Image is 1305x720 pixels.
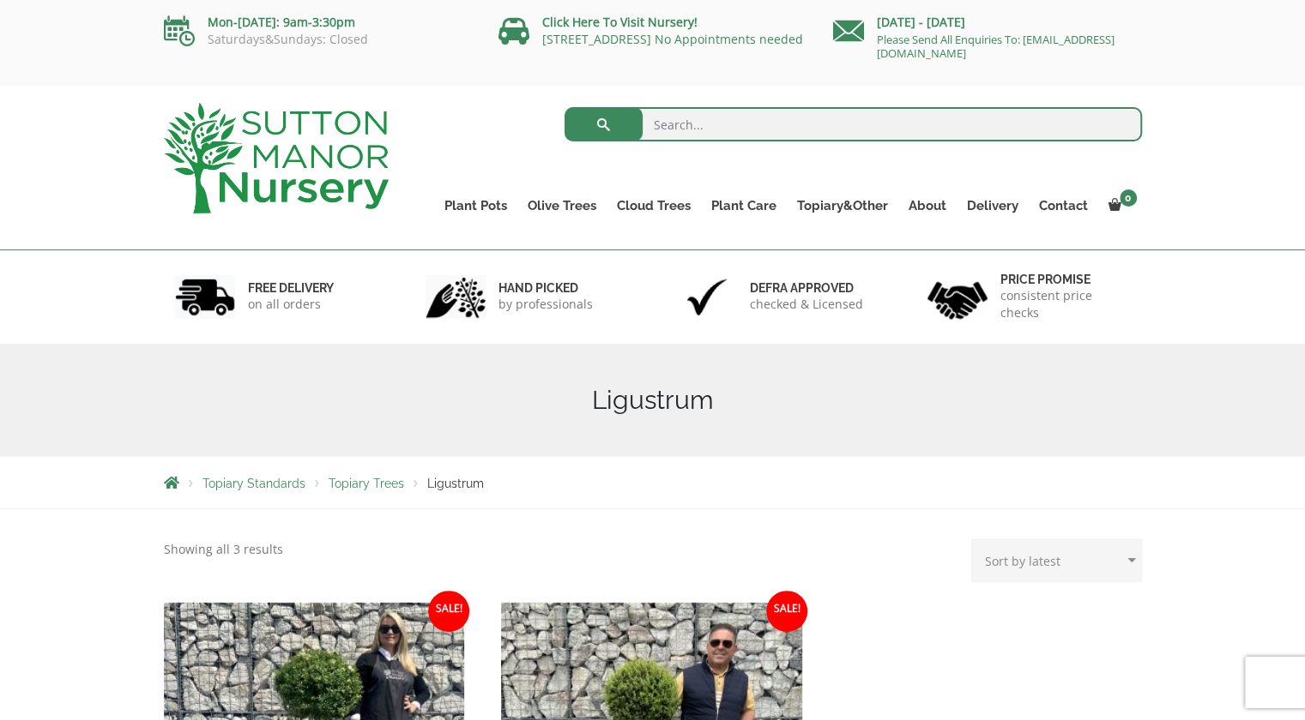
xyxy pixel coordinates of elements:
[175,275,235,319] img: 1.jpg
[1098,194,1142,218] a: 0
[542,14,698,30] a: Click Here To Visit Nursery!
[607,194,701,218] a: Cloud Trees
[542,31,803,47] a: [STREET_ADDRESS] No Appointments needed
[927,271,988,323] img: 4.jpg
[833,12,1142,33] p: [DATE] - [DATE]
[565,107,1142,141] input: Search...
[517,194,607,218] a: Olive Trees
[1029,194,1098,218] a: Contact
[248,280,334,296] h6: FREE DELIVERY
[957,194,1029,218] a: Delivery
[248,296,334,313] p: on all orders
[164,539,283,560] p: Showing all 3 results
[434,194,517,218] a: Plant Pots
[877,32,1115,61] a: Please Send All Enquiries To: [EMAIL_ADDRESS][DOMAIN_NAME]
[898,194,957,218] a: About
[787,194,898,218] a: Topiary&Other
[426,275,486,319] img: 2.jpg
[1000,272,1131,287] h6: Price promise
[1000,287,1131,321] p: consistent price checks
[498,296,593,313] p: by professionals
[498,280,593,296] h6: hand picked
[766,591,807,632] span: Sale!
[701,194,787,218] a: Plant Care
[164,103,389,213] img: logo
[428,591,469,632] span: Sale!
[329,477,404,490] a: Topiary Trees
[164,12,473,33] p: Mon-[DATE]: 9am-3:30pm
[427,477,484,490] span: Ligustrum
[164,385,1142,416] h1: Ligustrum
[750,296,863,313] p: checked & Licensed
[164,476,1142,489] nav: Breadcrumbs
[677,275,737,319] img: 3.jpg
[1120,189,1137,207] span: 0
[164,33,473,46] p: Saturdays&Sundays: Closed
[202,477,305,490] a: Topiary Standards
[971,539,1142,582] select: Shop order
[750,280,863,296] h6: Defra approved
